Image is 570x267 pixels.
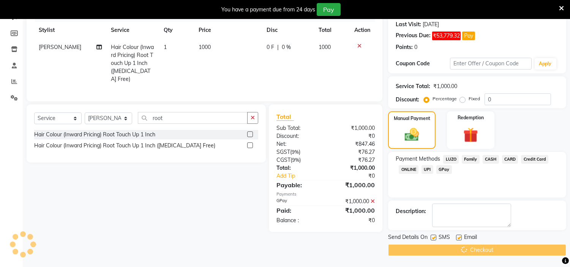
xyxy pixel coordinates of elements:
span: 0 % [282,43,291,51]
div: Payable: [271,180,326,190]
th: Disc [262,22,314,39]
span: 1000 [319,44,331,51]
span: UPI [422,165,433,174]
span: SGST [276,149,290,155]
span: Credit Card [521,155,548,164]
div: ₹1,000.00 [326,197,381,205]
button: Pay [317,3,341,16]
div: ₹1,000.00 [326,124,381,132]
div: ₹1,000.00 [326,164,381,172]
div: Total: [271,164,326,172]
span: 9% [292,157,299,163]
span: 9% [292,149,299,155]
div: Description: [396,207,426,215]
div: Balance : [271,216,326,224]
input: Search or Scan [138,112,248,124]
div: You have a payment due from 24 days [221,6,315,14]
button: Pay [462,32,475,40]
span: Hair Colour (Inward Pricing) Root Touch Up 1 Inch ([MEDICAL_DATA] Free) [111,44,154,82]
div: ₹1,000.00 [433,82,457,90]
div: Net: [271,140,326,148]
div: Hair Colour (Inward Pricing) Root Touch Up 1 Inch [34,131,155,139]
div: [DATE] [423,21,439,28]
div: ₹0 [335,172,381,180]
div: ( ) [271,148,326,156]
label: Manual Payment [394,115,430,122]
span: CGST [276,156,291,163]
div: Hair Colour (Inward Pricing) Root Touch Up 1 Inch ([MEDICAL_DATA] Free) [34,142,215,150]
div: ₹76.27 [326,156,381,164]
span: Send Details On [388,233,428,243]
div: Discount: [271,132,326,140]
label: Redemption [458,114,484,121]
label: Percentage [433,95,457,102]
img: _cash.svg [400,126,423,143]
span: 0 F [267,43,274,51]
div: ₹0 [326,216,381,224]
label: Fixed [469,95,480,102]
span: SMS [439,233,450,243]
a: Add Tip [271,172,335,180]
div: Coupon Code [396,60,450,68]
span: GPay [436,165,452,174]
span: ₹53,779.32 [432,32,461,40]
div: ( ) [271,156,326,164]
div: Points: [396,43,413,51]
div: GPay [271,197,326,205]
th: Service [107,22,159,39]
div: Discount: [396,96,419,104]
div: ₹1,000.00 [326,206,381,215]
th: Stylist [34,22,107,39]
span: Total [276,113,294,121]
div: Paid: [271,206,326,215]
div: 0 [414,43,417,51]
span: 1000 [199,44,211,51]
div: ₹847.46 [326,140,381,148]
div: Payments [276,191,375,197]
div: ₹1,000.00 [326,180,381,190]
span: LUZO [443,155,459,164]
div: ₹0 [326,132,381,140]
span: ONLINE [399,165,418,174]
span: Email [464,233,477,243]
div: Sub Total: [271,124,326,132]
img: _gift.svg [459,126,483,144]
span: CASH [483,155,499,164]
button: Apply [535,58,556,70]
th: Total [314,22,350,39]
span: 1 [164,44,167,51]
span: [PERSON_NAME] [39,44,81,51]
input: Enter Offer / Coupon Code [450,58,531,70]
th: Qty [159,22,194,39]
span: Payment Methods [396,155,440,163]
div: ₹76.27 [326,148,381,156]
span: | [277,43,279,51]
div: Previous Due: [396,32,431,40]
div: Last Visit: [396,21,421,28]
span: Family [462,155,480,164]
th: Price [194,22,262,39]
div: Service Total: [396,82,430,90]
span: CARD [502,155,518,164]
th: Action [350,22,375,39]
